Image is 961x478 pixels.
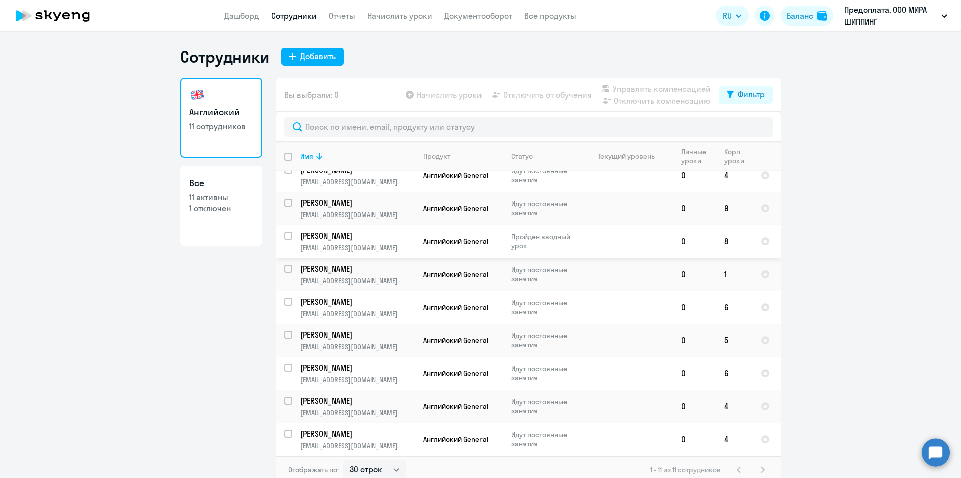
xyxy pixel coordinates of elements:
div: Личные уроки [681,147,716,165]
a: Отчеты [329,11,355,21]
p: [PERSON_NAME] [300,428,413,439]
div: Корп. уроки [724,147,746,165]
span: Английский General [423,435,488,444]
div: Имя [300,152,313,161]
span: 1 - 11 из 11 сотрудников [650,465,721,474]
a: Дашборд [224,11,259,21]
div: Текущий уровень [588,152,673,161]
div: Личные уроки [681,147,709,165]
p: 11 активны [189,192,253,203]
p: [EMAIL_ADDRESS][DOMAIN_NAME] [300,408,415,417]
td: 0 [673,258,716,291]
span: Английский General [423,270,488,279]
p: Идут постоянные занятия [511,397,580,415]
a: Английский11 сотрудников [180,78,262,158]
p: Предоплата, ООО МИРА ШИППИНГ [844,4,937,28]
img: english [189,87,205,103]
button: RU [716,6,749,26]
p: [EMAIL_ADDRESS][DOMAIN_NAME] [300,309,415,318]
h3: Английский [189,106,253,119]
a: [PERSON_NAME] [300,197,415,208]
td: 8 [716,225,753,258]
a: Начислить уроки [367,11,432,21]
p: [EMAIL_ADDRESS][DOMAIN_NAME] [300,276,415,285]
p: 1 отключен [189,203,253,214]
div: Статус [511,152,533,161]
a: Сотрудники [271,11,317,21]
td: 0 [673,324,716,357]
div: Продукт [423,152,450,161]
p: [EMAIL_ADDRESS][DOMAIN_NAME] [300,210,415,219]
a: Документооборот [444,11,512,21]
span: Английский General [423,369,488,378]
span: Английский General [423,336,488,345]
td: 4 [716,159,753,192]
div: Имя [300,152,415,161]
div: Баланс [787,10,813,22]
td: 0 [673,225,716,258]
td: 9 [716,192,753,225]
button: Предоплата, ООО МИРА ШИППИНГ [839,4,952,28]
div: Фильтр [738,88,765,100]
p: Идут постоянные занятия [511,430,580,448]
a: [PERSON_NAME] [300,296,415,307]
p: [PERSON_NAME] [300,296,413,307]
span: Английский General [423,402,488,411]
a: [PERSON_NAME] [300,362,415,373]
a: Все11 активны1 отключен [180,166,262,246]
td: 0 [673,357,716,390]
p: Идут постоянные занятия [511,265,580,283]
span: RU [723,10,732,22]
a: [PERSON_NAME] [300,329,415,340]
td: 6 [716,357,753,390]
p: Идут постоянные занятия [511,298,580,316]
button: Фильтр [719,86,773,104]
p: 11 сотрудников [189,121,253,132]
h1: Сотрудники [180,47,269,67]
div: Статус [511,152,580,161]
p: Идут постоянные занятия [511,364,580,382]
p: [PERSON_NAME] [300,263,413,274]
span: Английский General [423,204,488,213]
td: 4 [716,423,753,456]
p: Пройден вводный урок [511,232,580,250]
td: 0 [673,423,716,456]
a: [PERSON_NAME] [300,263,415,274]
div: Текущий уровень [598,152,655,161]
img: balance [817,11,827,21]
td: 4 [716,390,753,423]
td: 0 [673,192,716,225]
button: Балансbalance [781,6,833,26]
p: [EMAIL_ADDRESS][DOMAIN_NAME] [300,177,415,186]
input: Поиск по имени, email, продукту или статусу [284,117,773,137]
span: Отображать по: [288,465,339,474]
a: Все продукты [524,11,576,21]
a: [PERSON_NAME] [300,230,415,241]
p: [EMAIL_ADDRESS][DOMAIN_NAME] [300,441,415,450]
p: [EMAIL_ADDRESS][DOMAIN_NAME] [300,375,415,384]
span: Английский General [423,171,488,180]
span: Английский General [423,237,488,246]
td: 0 [673,291,716,324]
div: Продукт [423,152,503,161]
p: Идут постоянные занятия [511,331,580,349]
p: Идут постоянные занятия [511,199,580,217]
p: [EMAIL_ADDRESS][DOMAIN_NAME] [300,243,415,252]
p: [EMAIL_ADDRESS][DOMAIN_NAME] [300,342,415,351]
p: [PERSON_NAME] [300,362,413,373]
span: Вы выбрали: 0 [284,89,339,101]
p: [PERSON_NAME] [300,197,413,208]
p: Идут постоянные занятия [511,166,580,184]
td: 5 [716,324,753,357]
td: 1 [716,258,753,291]
button: Добавить [281,48,344,66]
span: Английский General [423,303,488,312]
td: 0 [673,159,716,192]
a: [PERSON_NAME] [300,395,415,406]
div: Добавить [300,50,336,62]
a: [PERSON_NAME] [300,428,415,439]
p: [PERSON_NAME] [300,395,413,406]
p: [PERSON_NAME] [300,329,413,340]
td: 0 [673,390,716,423]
